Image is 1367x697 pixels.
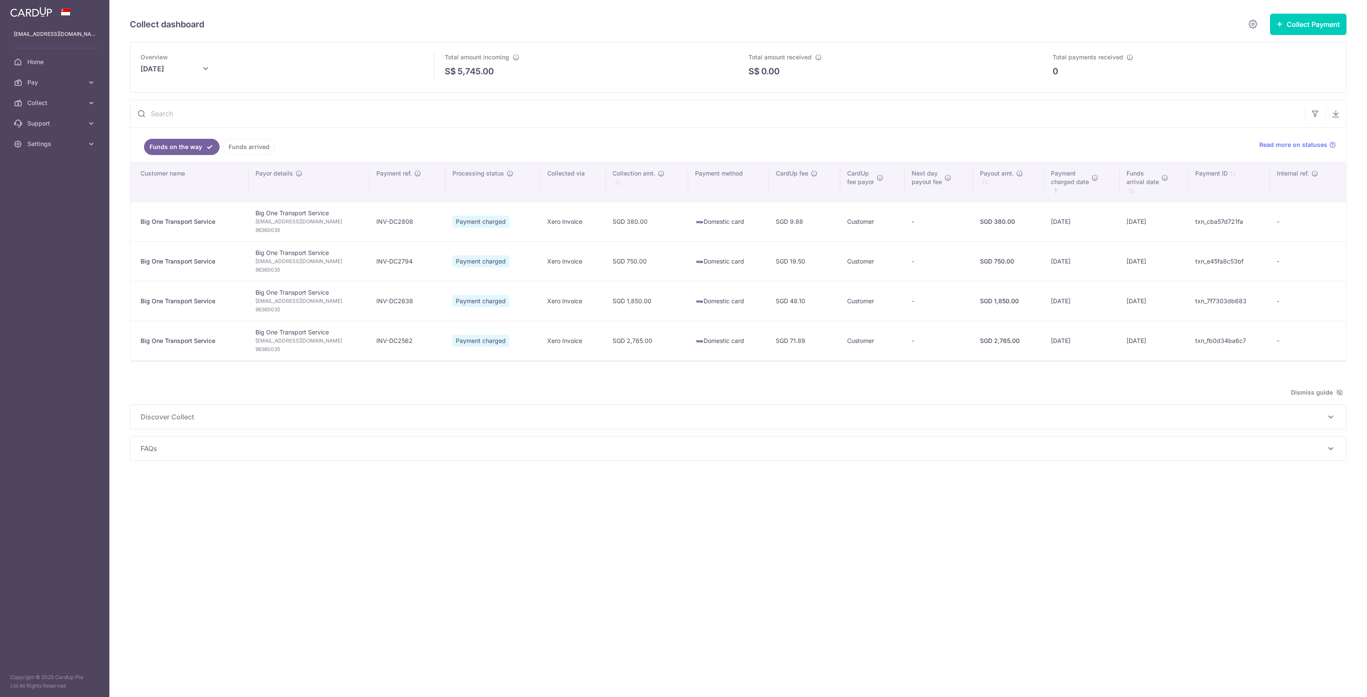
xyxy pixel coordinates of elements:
[613,169,655,178] span: Collection amt.
[688,202,769,241] td: Domestic card
[840,162,905,202] th: CardUpfee payor
[141,297,242,305] div: Big One Transport Service
[249,202,370,241] td: Big One Transport Service
[973,162,1044,202] th: Payout amt. : activate to sort column ascending
[761,65,780,78] p: 0.00
[769,162,840,202] th: CardUp fee
[1120,321,1188,360] td: [DATE]
[980,257,1037,266] div: SGD 750.00
[249,281,370,321] td: Big One Transport Service
[1051,169,1089,186] span: Payment charged date
[141,53,168,61] span: Overview
[688,321,769,360] td: Domestic card
[452,295,509,307] span: Payment charged
[1188,321,1270,360] td: txn_fb0d34ba6c7
[27,119,84,128] span: Support
[144,139,220,155] a: Funds on the way
[14,30,96,38] p: [EMAIL_ADDRESS][DOMAIN_NAME]
[980,169,1014,178] span: Payout amt.
[370,321,446,360] td: INV-DC2562
[1259,141,1336,149] a: Read more on statuses
[905,241,973,281] td: -
[141,443,1326,454] span: FAQs
[695,218,704,226] img: visa-sm-192604c4577d2d35970c8ed26b86981c2741ebd56154ab54ad91a526f0f24972.png
[1312,671,1358,693] iframe: Opens a widget where you can find more information
[1053,65,1058,78] p: 0
[769,281,840,321] td: SGD 48.10
[370,281,446,321] td: INV-DC2638
[255,217,363,226] span: [EMAIL_ADDRESS][DOMAIN_NAME]
[1188,162,1270,202] th: Payment ID: activate to sort column ascending
[1120,281,1188,321] td: [DATE]
[27,58,84,66] span: Home
[905,162,973,202] th: Next daypayout fee
[905,281,973,321] td: -
[688,162,769,202] th: Payment method
[1044,241,1120,281] td: [DATE]
[606,281,688,321] td: SGD 1,850.00
[1044,202,1120,241] td: [DATE]
[1053,53,1123,61] span: Total payments received
[695,297,704,306] img: visa-sm-192604c4577d2d35970c8ed26b86981c2741ebd56154ab54ad91a526f0f24972.png
[249,241,370,281] td: Big One Transport Service
[695,337,704,346] img: visa-sm-192604c4577d2d35970c8ed26b86981c2741ebd56154ab54ad91a526f0f24972.png
[905,202,973,241] td: -
[1044,321,1120,360] td: [DATE]
[27,78,84,87] span: Pay
[255,266,363,274] span: 96360035
[255,337,363,345] span: [EMAIL_ADDRESS][DOMAIN_NAME]
[370,202,446,241] td: INV-DC2808
[1188,202,1270,241] td: txn_cba57d721fa
[1120,202,1188,241] td: [DATE]
[840,321,905,360] td: Customer
[1126,169,1159,186] span: Funds arrival date
[141,412,1336,422] p: Discover Collect
[10,7,52,17] img: CardUp
[130,162,249,202] th: Customer name
[255,305,363,314] span: 96360035
[452,216,509,228] span: Payment charged
[1270,241,1346,281] td: -
[141,257,242,266] div: Big One Transport Service
[748,65,760,78] span: S$
[1044,281,1120,321] td: [DATE]
[980,217,1037,226] div: SGD 380.00
[1188,241,1270,281] td: txn_e45fa8c53bf
[255,345,363,354] span: 96360035
[1270,162,1346,202] th: Internal ref.
[141,337,242,345] div: Big One Transport Service
[249,321,370,360] td: Big One Transport Service
[905,321,973,360] td: -
[840,202,905,241] td: Customer
[1277,169,1309,178] span: Internal ref.
[540,202,605,241] td: Xero Invoice
[255,297,363,305] span: [EMAIL_ADDRESS][DOMAIN_NAME]
[141,443,1336,454] p: FAQs
[370,241,446,281] td: INV-DC2794
[980,297,1037,305] div: SGD 1,850.00
[1120,162,1188,202] th: Fundsarrival date : activate to sort column ascending
[540,241,605,281] td: Xero Invoice
[452,255,509,267] span: Payment charged
[223,139,275,155] a: Funds arrived
[840,241,905,281] td: Customer
[141,412,1326,422] span: Discover Collect
[445,65,456,78] span: S$
[370,162,446,202] th: Payment ref.
[1270,281,1346,321] td: -
[1044,162,1120,202] th: Paymentcharged date : activate to sort column ascending
[255,257,363,266] span: [EMAIL_ADDRESS][DOMAIN_NAME]
[769,321,840,360] td: SGD 71.89
[1259,141,1327,149] span: Read more on statuses
[980,337,1037,345] div: SGD 2,765.00
[606,202,688,241] td: SGD 380.00
[452,335,509,347] span: Payment charged
[1120,241,1188,281] td: [DATE]
[769,202,840,241] td: SGD 9.88
[249,162,370,202] th: Payor details
[776,169,808,178] span: CardUp fee
[748,53,812,61] span: Total amount received
[606,162,688,202] th: Collection amt. : activate to sort column ascending
[606,241,688,281] td: SGD 750.00
[688,281,769,321] td: Domestic card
